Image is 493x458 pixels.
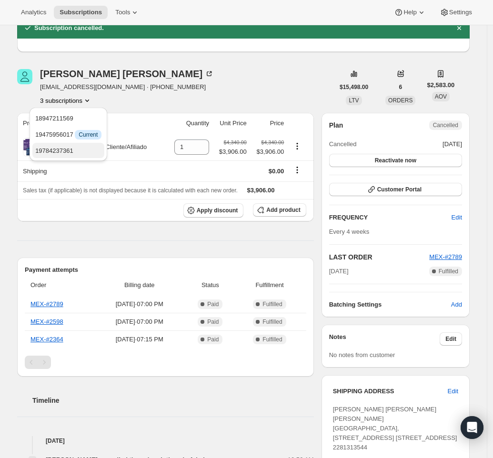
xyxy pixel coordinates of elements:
[452,213,462,222] span: Edit
[207,318,219,326] span: Paid
[429,252,462,262] button: MEX-#2789
[35,115,73,122] span: 18947211569
[446,210,468,225] button: Edit
[329,120,343,130] h2: Plan
[40,96,92,105] button: Product actions
[17,113,166,134] th: Product
[329,267,349,276] span: [DATE]
[32,396,314,405] h2: Timeline
[25,356,306,369] nav: Pagination
[403,9,416,16] span: Help
[207,300,219,308] span: Paid
[262,336,282,343] span: Fulfilled
[40,69,214,79] div: [PERSON_NAME] [PERSON_NAME]
[97,317,181,327] span: [DATE] · 07:00 PM
[375,157,416,164] span: Reactivate now
[212,113,250,134] th: Unit Price
[453,21,466,35] button: Dismiss notification
[329,252,430,262] h2: LAST ORDER
[435,93,447,100] span: AOV
[35,131,101,138] span: 19475956017
[219,147,247,157] span: $3,906.00
[35,147,73,154] span: 19784237361
[187,280,233,290] span: Status
[393,80,408,94] button: 6
[253,203,306,217] button: Add product
[329,228,370,235] span: Every 4 weeks
[429,253,462,260] a: MEX-#2789
[262,300,282,308] span: Fulfilled
[388,97,413,104] span: ORDERS
[329,332,440,346] h3: Notes
[399,83,402,91] span: 6
[266,206,300,214] span: Add product
[207,336,219,343] span: Paid
[445,335,456,343] span: Edit
[25,265,306,275] h2: Payment attempts
[290,141,305,151] button: Product actions
[269,168,284,175] span: $0.00
[443,139,462,149] span: [DATE]
[15,6,52,19] button: Analytics
[247,187,275,194] span: $3,906.00
[17,436,314,446] h4: [DATE]
[442,384,464,399] button: Edit
[30,300,63,308] a: MEX-#2789
[329,351,395,358] span: No notes from customer
[239,280,300,290] span: Fulfillment
[197,207,238,214] span: Apply discount
[433,121,458,129] span: Cancelled
[32,110,104,126] button: 18947211569
[451,300,462,309] span: Add
[439,268,458,275] span: Fulfilled
[23,187,238,194] span: Sales tax (if applicable) is not displayed because it is calculated with each new order.
[329,213,452,222] h2: FREQUENCY
[334,80,374,94] button: $15,498.00
[54,6,108,19] button: Subscriptions
[340,83,368,91] span: $15,498.00
[32,127,104,142] button: 19475956017 InfoCurrent
[30,318,63,325] a: MEX-#2598
[329,183,462,196] button: Customer Portal
[97,280,181,290] span: Billing date
[30,336,63,343] a: MEX-#2364
[40,82,214,92] span: [EMAIL_ADDRESS][DOMAIN_NAME] · [PHONE_NUMBER]
[252,147,284,157] span: $3,906.00
[349,97,359,104] span: LTV
[17,160,166,181] th: Shipping
[183,203,244,218] button: Apply discount
[434,6,478,19] button: Settings
[166,113,212,134] th: Quantity
[32,143,104,158] button: 19784237361
[115,9,130,16] span: Tools
[261,139,284,145] small: $4,340.00
[262,318,282,326] span: Fulfilled
[329,300,451,309] h6: Batching Settings
[461,416,483,439] div: Open Intercom Messenger
[333,387,448,396] h3: SHIPPING ADDRESS
[448,387,458,396] span: Edit
[25,275,94,296] th: Order
[79,131,98,139] span: Current
[224,139,247,145] small: $4,340.00
[427,80,454,90] span: $2,583.00
[377,186,422,193] span: Customer Portal
[440,332,462,346] button: Edit
[17,69,32,84] span: Rosa María Eneida Contreras Zapata
[34,23,104,33] h2: Subscription cancelled.
[110,6,145,19] button: Tools
[250,113,287,134] th: Price
[23,138,42,157] img: product img
[21,9,46,16] span: Analytics
[449,9,472,16] span: Settings
[97,299,181,309] span: [DATE] · 07:00 PM
[97,335,181,344] span: [DATE] · 07:15 PM
[388,6,432,19] button: Help
[445,297,468,312] button: Add
[60,9,102,16] span: Subscriptions
[333,406,457,451] span: [PERSON_NAME] [PERSON_NAME] [PERSON_NAME] [GEOGRAPHIC_DATA], [STREET_ADDRESS] [STREET_ADDRESS] 22...
[329,139,357,149] span: Cancelled
[290,165,305,175] button: Shipping actions
[329,154,462,167] button: Reactivate now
